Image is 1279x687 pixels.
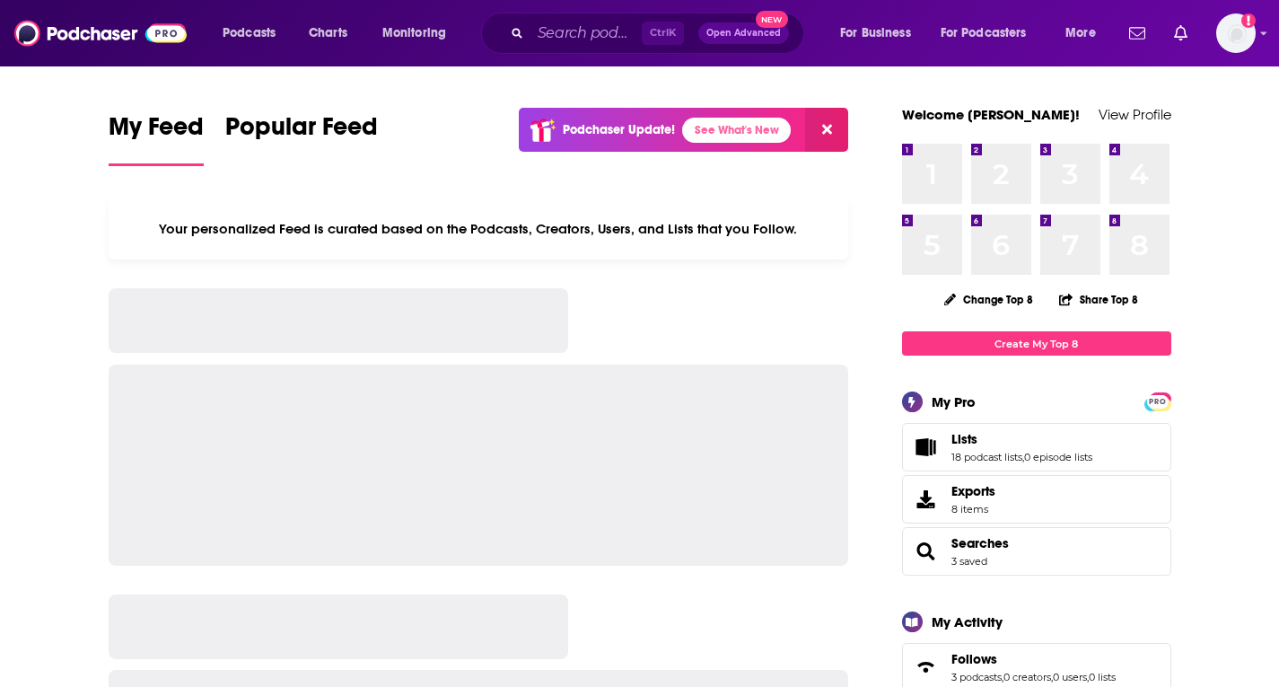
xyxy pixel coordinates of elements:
span: Charts [309,21,347,46]
button: Change Top 8 [933,288,1045,311]
span: Podcasts [223,21,276,46]
div: My Activity [932,613,1003,630]
a: Popular Feed [225,111,378,166]
button: Open AdvancedNew [698,22,789,44]
a: 18 podcast lists [951,451,1022,463]
span: Exports [951,483,995,499]
div: Search podcasts, credits, & more... [498,13,821,54]
input: Search podcasts, credits, & more... [530,19,642,48]
button: open menu [929,19,1053,48]
a: Lists [951,431,1092,447]
svg: Add a profile image [1241,13,1256,28]
button: open menu [370,19,469,48]
a: 0 lists [1089,671,1116,683]
div: My Pro [932,393,976,410]
span: , [1051,671,1053,683]
p: Podchaser Update! [563,122,675,137]
span: , [1022,451,1024,463]
a: 3 saved [951,555,987,568]
a: Welcome [PERSON_NAME]! [902,106,1080,123]
a: View Profile [1099,106,1171,123]
span: Exports [908,487,944,512]
button: Show profile menu [1216,13,1256,53]
span: For Podcasters [941,21,1027,46]
a: See What's New [682,118,791,143]
img: User Profile [1216,13,1256,53]
span: Ctrl K [642,22,684,45]
a: 0 episode lists [1024,451,1092,463]
span: For Business [840,21,911,46]
span: , [1087,671,1089,683]
span: Follows [951,651,997,667]
a: Lists [908,435,944,460]
span: Monitoring [382,21,446,46]
span: My Feed [109,111,204,153]
span: PRO [1147,395,1169,409]
span: New [756,11,788,28]
a: 0 creators [1003,671,1051,683]
span: , [1002,671,1003,683]
button: open menu [210,19,299,48]
span: Popular Feed [225,111,378,153]
button: Share Top 8 [1058,282,1139,317]
a: Follows [908,655,944,680]
a: 0 users [1053,671,1087,683]
span: Open Advanced [706,29,781,38]
a: Searches [951,535,1009,551]
a: My Feed [109,111,204,166]
a: Show notifications dropdown [1167,18,1195,48]
a: Follows [951,651,1116,667]
a: Show notifications dropdown [1122,18,1152,48]
a: Exports [902,475,1171,524]
span: Logged in as megcassidy [1216,13,1256,53]
a: Create My Top 8 [902,331,1171,356]
a: 3 podcasts [951,671,1002,683]
img: Podchaser - Follow, Share and Rate Podcasts [14,16,187,50]
a: PRO [1147,394,1169,408]
a: Charts [297,19,358,48]
button: open menu [1053,19,1118,48]
a: Searches [908,539,944,564]
span: Searches [902,527,1171,576]
button: open menu [828,19,933,48]
span: Lists [902,423,1171,471]
span: More [1065,21,1096,46]
div: Your personalized Feed is curated based on the Podcasts, Creators, Users, and Lists that you Follow. [109,198,849,260]
span: Lists [951,431,977,447]
span: 8 items [951,503,995,515]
